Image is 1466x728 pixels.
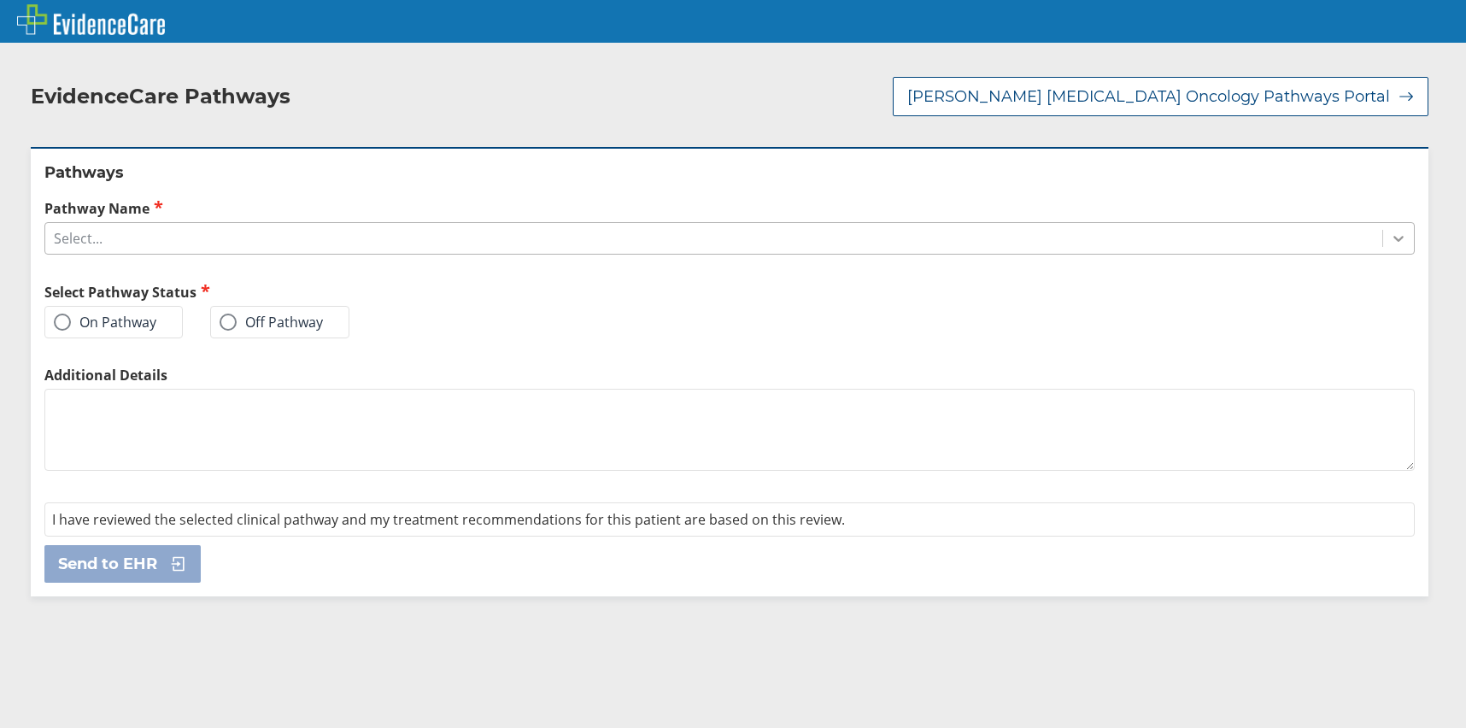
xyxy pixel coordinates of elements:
img: EvidenceCare [17,4,165,35]
button: Send to EHR [44,545,201,583]
label: Off Pathway [220,314,323,331]
label: Pathway Name [44,198,1415,218]
button: [PERSON_NAME] [MEDICAL_DATA] Oncology Pathways Portal [893,77,1428,116]
label: On Pathway [54,314,156,331]
h2: Select Pathway Status [44,282,723,302]
h2: Pathways [44,162,1415,183]
h2: EvidenceCare Pathways [31,84,290,109]
span: [PERSON_NAME] [MEDICAL_DATA] Oncology Pathways Portal [907,86,1390,107]
label: Additional Details [44,366,1415,385]
span: I have reviewed the selected clinical pathway and my treatment recommendations for this patient a... [52,510,845,529]
span: Send to EHR [58,554,157,574]
div: Select... [54,229,103,248]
